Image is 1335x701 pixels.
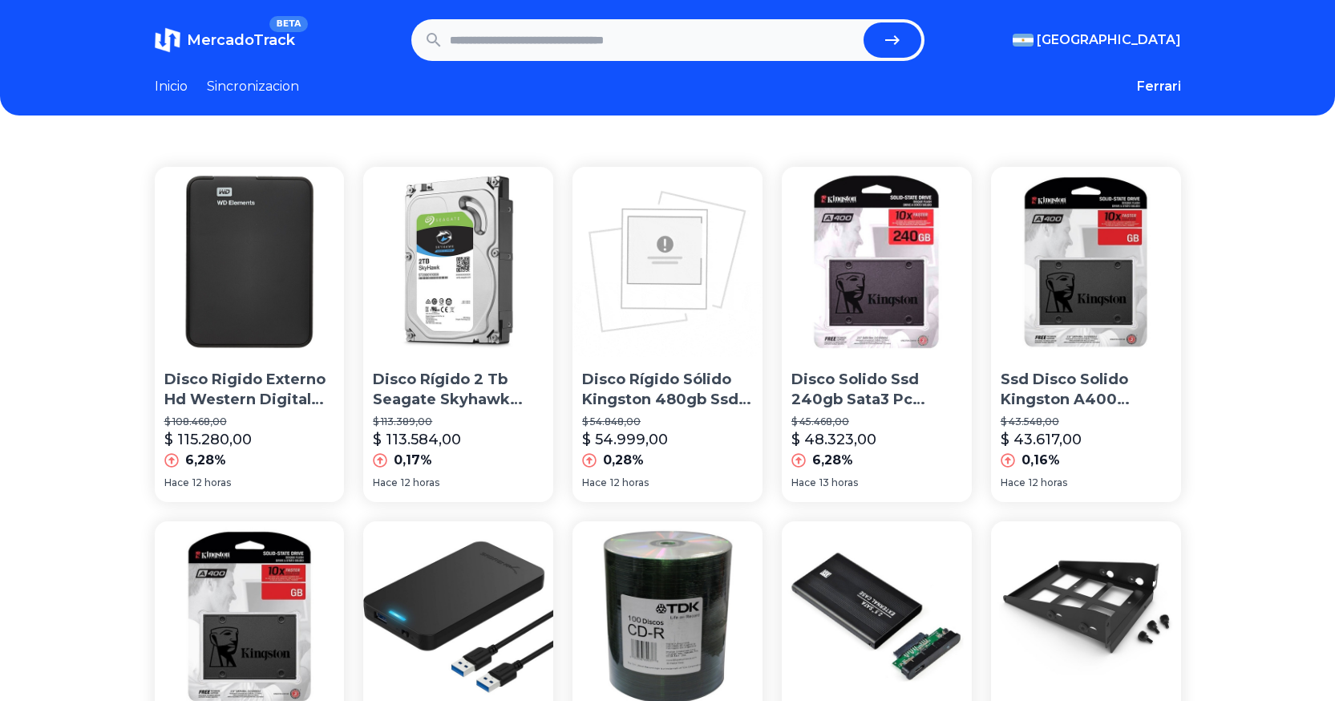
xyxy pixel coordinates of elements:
button: Ferrari [1137,77,1181,96]
img: Disco Rigido Externo Hd Western Digital 1tb Usb 3.0 Win/mac [155,167,345,357]
img: Disco Solido Ssd 240gb Sata3 Pc Notebook Mac [782,167,972,357]
img: MercadoTrack [155,27,180,53]
img: Ssd Disco Solido Kingston A400 240gb Sata 3 Simil Uv400 [991,167,1181,357]
button: [GEOGRAPHIC_DATA] [1013,30,1181,50]
p: $ 113.389,00 [373,415,544,428]
p: $ 43.548,00 [1001,415,1171,428]
span: 12 horas [192,476,231,489]
p: Ssd Disco Solido Kingston A400 240gb Sata 3 Simil Uv400 [1001,370,1171,410]
a: Disco Rígido 2 Tb Seagate Skyhawk Simil Purple Wd Dvr CctDisco Rígido 2 Tb Seagate Skyhawk Simil ... [363,167,553,502]
img: Disco Rígido 2 Tb Seagate Skyhawk Simil Purple Wd Dvr Cct [363,167,553,357]
span: Hace [164,476,189,489]
p: $ 113.584,00 [373,428,461,451]
p: Disco Rígido Sólido Kingston 480gb Ssd Now A400 Sata3 2.5 [582,370,753,410]
a: Ssd Disco Solido Kingston A400 240gb Sata 3 Simil Uv400Ssd Disco Solido Kingston A400 240gb Sata ... [991,167,1181,502]
span: Hace [1001,476,1026,489]
p: $ 43.617,00 [1001,428,1082,451]
p: 0,16% [1021,451,1060,470]
a: Inicio [155,77,188,96]
p: 0,28% [603,451,644,470]
a: Sincronizacion [207,77,299,96]
p: Disco Rígido 2 Tb Seagate Skyhawk Simil Purple Wd Dvr Cct [373,370,544,410]
p: Disco Rigido Externo Hd Western Digital 1tb Usb 3.0 Win/mac [164,370,335,410]
p: $ 54.999,00 [582,428,668,451]
a: Disco Solido Ssd 240gb Sata3 Pc Notebook MacDisco Solido Ssd 240gb Sata3 Pc Notebook Mac$ 45.468,... [782,167,972,502]
a: Disco Rigido Externo Hd Western Digital 1tb Usb 3.0 Win/macDisco Rigido Externo Hd Western Digita... [155,167,345,502]
p: $ 45.468,00 [791,415,962,428]
a: MercadoTrackBETA [155,27,295,53]
span: Hace [791,476,816,489]
span: Hace [373,476,398,489]
span: MercadoTrack [187,31,295,49]
span: 12 horas [401,476,439,489]
p: Disco Solido Ssd 240gb Sata3 Pc Notebook Mac [791,370,962,410]
span: BETA [269,16,307,32]
p: 0,17% [394,451,432,470]
img: Argentina [1013,34,1034,47]
p: 6,28% [185,451,226,470]
p: $ 115.280,00 [164,428,252,451]
span: 12 horas [610,476,649,489]
p: 6,28% [812,451,853,470]
span: 13 horas [819,476,858,489]
span: Hace [582,476,607,489]
a: Disco Rígido Sólido Kingston 480gb Ssd Now A400 Sata3 2.5Disco Rígido Sólido Kingston 480gb Ssd N... [572,167,763,502]
p: $ 48.323,00 [791,428,876,451]
p: $ 108.468,00 [164,415,335,428]
p: $ 54.848,00 [582,415,753,428]
img: Disco Rígido Sólido Kingston 480gb Ssd Now A400 Sata3 2.5 [572,167,763,357]
span: [GEOGRAPHIC_DATA] [1037,30,1181,50]
span: 12 horas [1029,476,1067,489]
